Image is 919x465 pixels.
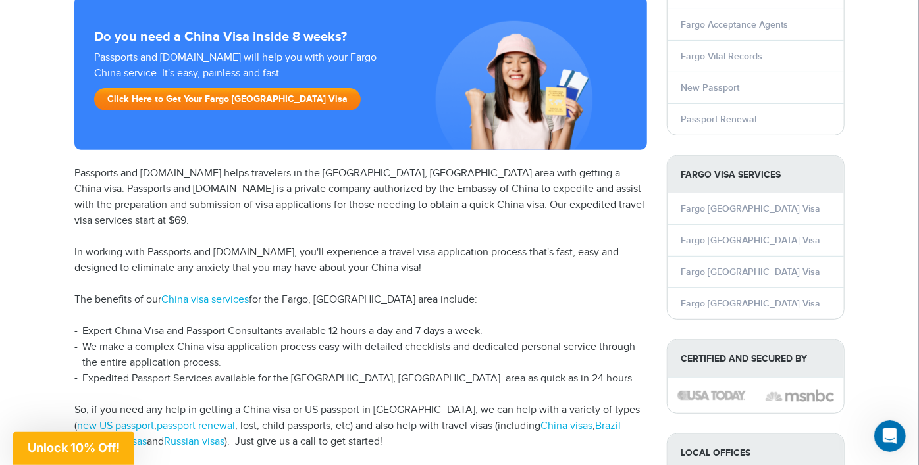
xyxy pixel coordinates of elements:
strong: Certified and Secured by [668,340,844,378]
a: Passport Renewal [681,114,756,125]
a: Fargo [GEOGRAPHIC_DATA] Visa [681,298,820,309]
li: Expert China Visa and Passport Consultants available 12 hours a day and 7 days a week. [74,324,647,339]
a: Fargo [GEOGRAPHIC_DATA] Visa [681,266,820,278]
strong: Do you need a China Visa inside 8 weeks? [94,29,627,45]
a: passport renewal [157,420,235,432]
a: Russian visas [164,435,224,448]
a: new US passport [77,420,154,432]
img: image description [766,388,834,404]
a: Fargo [GEOGRAPHIC_DATA] Visa [681,235,820,246]
p: The benefits of our for the Fargo, [GEOGRAPHIC_DATA] area include: [74,292,647,308]
a: New Passport [681,82,739,93]
a: China visas [540,420,592,432]
a: Fargo Vital Records [681,51,762,62]
a: China visa services [161,293,249,306]
p: Passports and [DOMAIN_NAME] helps travelers in the [GEOGRAPHIC_DATA], [GEOGRAPHIC_DATA] area with... [74,166,647,229]
div: Unlock 10% Off! [13,432,134,465]
div: Passports and [DOMAIN_NAME] will help you with your Fargo China service. It's easy, painless and ... [89,50,406,117]
a: Fargo Acceptance Agents [681,19,788,30]
iframe: Intercom live chat [874,420,906,452]
li: We make a complex China visa application process easy with detailed checklists and dedicated pers... [74,339,647,371]
strong: Fargo Visa Services [668,156,844,193]
p: In working with Passports and [DOMAIN_NAME], you'll experience a travel visa application process ... [74,245,647,276]
li: Expedited Passport Services available for the [GEOGRAPHIC_DATA], [GEOGRAPHIC_DATA] area as quick ... [74,371,647,387]
a: Fargo [GEOGRAPHIC_DATA] Visa [681,203,820,214]
span: Unlock 10% Off! [28,441,120,454]
a: Click Here to Get Your Fargo [GEOGRAPHIC_DATA] Visa [94,88,361,110]
img: image description [677,391,746,400]
p: So, if you need any help in getting a China visa or US passport in [GEOGRAPHIC_DATA], we can help... [74,403,647,450]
